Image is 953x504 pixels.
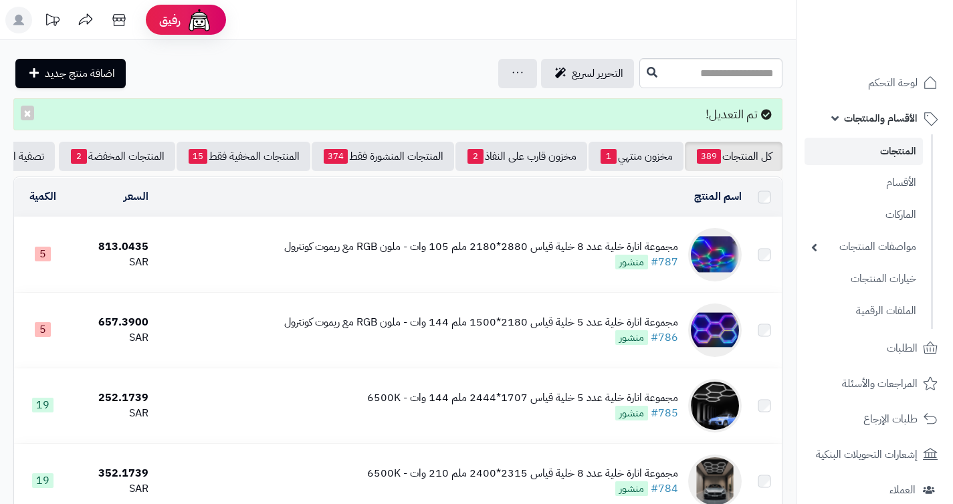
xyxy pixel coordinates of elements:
[541,59,634,88] a: التحرير لسريع
[805,67,945,99] a: لوحة التحكم
[844,109,918,128] span: الأقسام والمنتجات
[694,188,742,205] a: اسم المنتج
[688,228,742,281] img: مجموعة انارة خلية عدد 8 خلية قياس 2880*2180 ملم 105 وات - ملون RGB مع ريموت كونترول
[35,7,69,37] a: تحديثات المنصة
[805,265,923,293] a: خيارات المنتجات
[77,481,148,497] div: SAR
[805,403,945,435] a: طلبات الإرجاع
[651,254,678,270] a: #787
[13,98,782,130] div: تم التعديل!
[77,255,148,270] div: SAR
[45,66,115,82] span: اضافة منتج جديد
[805,332,945,364] a: الطلبات
[189,149,207,164] span: 15
[601,149,617,164] span: 1
[186,7,213,33] img: ai-face.png
[805,168,923,197] a: الأقسام
[124,188,148,205] a: السعر
[77,315,148,330] div: 657.3900
[805,297,923,326] a: الملفات الرقمية
[324,149,348,164] span: 374
[805,438,945,471] a: إشعارات التحويلات البنكية
[685,142,782,171] a: كل المنتجات389
[35,322,51,337] span: 5
[651,405,678,421] a: #785
[77,466,148,481] div: 352.1739
[159,12,181,28] span: رفيق
[77,406,148,421] div: SAR
[284,315,678,330] div: مجموعة انارة خلية عدد 5 خلية قياس 2180*1500 ملم 144 وات - ملون RGB مع ريموت كونترول
[816,445,918,464] span: إشعارات التحويلات البنكية
[862,29,940,57] img: logo-2.png
[651,330,678,346] a: #786
[615,255,648,269] span: منشور
[805,368,945,400] a: المراجعات والأسئلة
[367,390,678,406] div: مجموعة انارة خلية عدد 5 خلية قياس 1707*2444 ملم 144 وات - 6500K
[59,142,175,171] a: المنتجات المخفضة2
[312,142,454,171] a: المنتجات المنشورة فقط374
[77,239,148,255] div: 813.0435
[455,142,587,171] a: مخزون قارب على النفاذ2
[284,239,678,255] div: مجموعة انارة خلية عدد 8 خلية قياس 2880*2180 ملم 105 وات - ملون RGB مع ريموت كونترول
[805,233,923,261] a: مواصفات المنتجات
[688,379,742,432] img: مجموعة انارة خلية عدد 5 خلية قياس 1707*2444 ملم 144 وات - 6500K
[615,330,648,345] span: منشور
[35,247,51,261] span: 5
[863,410,918,428] span: طلبات الإرجاع
[887,339,918,358] span: الطلبات
[71,149,87,164] span: 2
[572,66,623,82] span: التحرير لسريع
[889,481,916,499] span: العملاء
[589,142,683,171] a: مخزون منتهي1
[367,466,678,481] div: مجموعة انارة خلية عدد 8 خلية قياس 2315*2400 ملم 210 وات - 6500K
[615,406,648,420] span: منشور
[697,149,721,164] span: 389
[21,106,34,120] button: ×
[32,398,54,412] span: 19
[805,138,923,165] a: المنتجات
[688,303,742,357] img: مجموعة انارة خلية عدد 5 خلية قياس 2180*1500 ملم 144 وات - ملون RGB مع ريموت كونترول
[15,59,126,88] a: اضافة منتج جديد
[77,330,148,346] div: SAR
[77,390,148,406] div: 252.1739
[868,74,918,92] span: لوحة التحكم
[32,473,54,488] span: 19
[29,188,56,205] a: الكمية
[842,374,918,393] span: المراجعات والأسئلة
[177,142,310,171] a: المنتجات المخفية فقط15
[615,481,648,496] span: منشور
[651,481,678,497] a: #784
[805,201,923,229] a: الماركات
[467,149,484,164] span: 2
